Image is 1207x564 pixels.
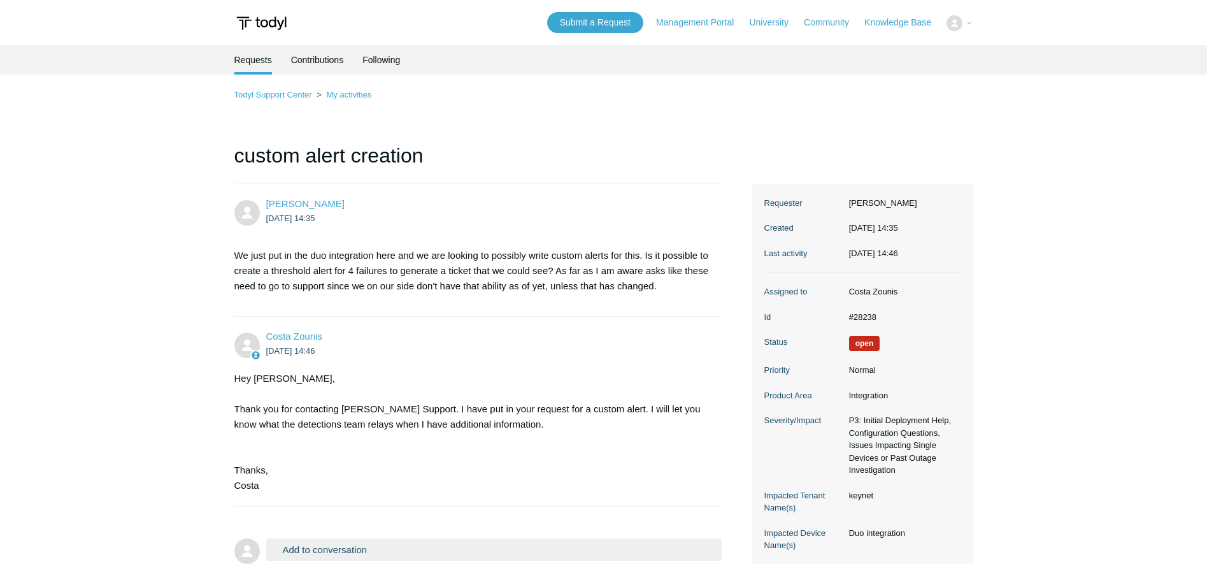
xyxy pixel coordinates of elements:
dt: Severity/Impact [764,414,843,427]
dd: Duo integration [843,527,961,540]
dt: Created [764,222,843,235]
dd: Normal [843,364,961,377]
time: 2025-09-19T14:35:18Z [266,213,315,223]
li: Requests [234,45,272,75]
dd: Costa Zounis [843,286,961,298]
a: Contributions [291,45,344,75]
a: Todyl Support Center [234,90,312,99]
a: Following [362,45,400,75]
a: Submit a Request [547,12,643,33]
dd: [PERSON_NAME] [843,197,961,210]
dt: Requester [764,197,843,210]
a: [PERSON_NAME] [266,198,345,209]
dd: #28238 [843,311,961,324]
a: My activities [326,90,371,99]
dt: Last activity [764,247,843,260]
dt: Assigned to [764,286,843,298]
p: We just put in the duo integration here and we are looking to possibly write custom alerts for th... [234,248,710,294]
span: We are working on a response for you [849,336,880,351]
button: Add to conversation [266,539,722,561]
a: Management Portal [656,16,746,29]
li: My activities [314,90,371,99]
a: University [749,16,801,29]
img: Todyl Support Center Help Center home page [234,11,289,35]
dt: Priority [764,364,843,377]
a: Costa Zounis [266,331,322,342]
dt: Impacted Device Name(s) [764,527,843,552]
time: 2025-09-19T14:46:48+00:00 [849,249,898,258]
div: Hey [PERSON_NAME], Thank you for contacting [PERSON_NAME] Support. I have put in your request for... [234,371,710,493]
time: 2025-09-19T14:46:40Z [266,346,315,356]
dt: Status [764,336,843,349]
a: Knowledge Base [864,16,944,29]
h1: custom alert creation [234,140,722,184]
dt: Impacted Tenant Name(s) [764,489,843,514]
dd: keynet [843,489,961,502]
dd: Integration [843,389,961,402]
dd: P3: Initial Deployment Help, Configuration Questions, Issues Impacting Single Devices or Past Out... [843,414,961,477]
li: Todyl Support Center [234,90,315,99]
a: Community [804,16,862,29]
time: 2025-09-19T14:35:18+00:00 [849,223,898,233]
dt: Id [764,311,843,324]
dt: Product Area [764,389,843,402]
span: Michael Matulewicz [266,198,345,209]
